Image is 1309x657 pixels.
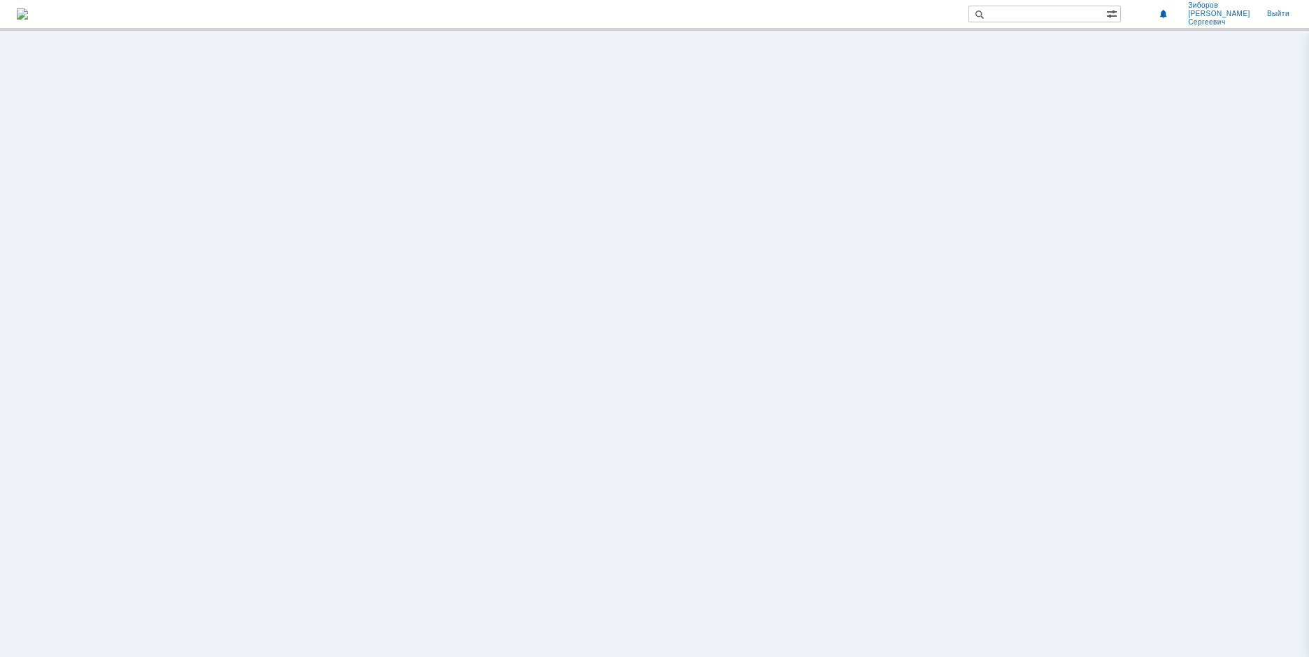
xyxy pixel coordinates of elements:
[1106,6,1120,20] span: Расширенный поиск
[1188,1,1250,10] span: Зиборов
[1188,18,1250,27] span: Сергеевич
[17,8,28,20] img: logo
[1188,10,1250,18] span: [PERSON_NAME]
[17,8,28,20] a: Перейти на домашнюю страницу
